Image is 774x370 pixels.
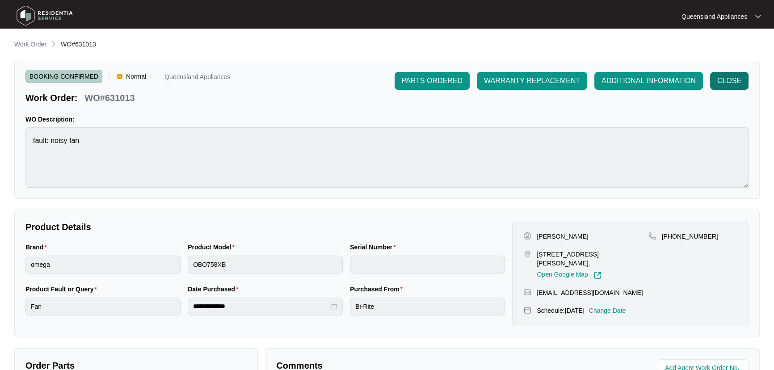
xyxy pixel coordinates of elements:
p: Queensland Appliances [681,12,747,21]
label: Product Model [188,243,238,252]
img: user-pin [523,232,531,240]
p: Queensland Appliances [164,74,230,83]
button: PARTS ORDERED [395,72,470,90]
img: map-pin [648,232,656,240]
input: Serial Number [350,256,505,273]
button: CLOSE [710,72,749,90]
p: Product Details [25,221,505,233]
label: Purchased From [350,285,406,294]
p: Change Date [589,306,626,315]
textarea: fault: noisy fan [25,127,749,188]
a: Open Google Map [537,271,601,279]
label: Serial Number [350,243,399,252]
img: Vercel Logo [117,74,122,79]
p: Work Order [14,40,46,49]
img: Link-External [593,271,602,279]
p: [PHONE_NUMBER] [662,232,718,241]
input: Product Model [188,256,343,273]
img: residentia service logo [13,2,76,29]
p: [PERSON_NAME] [537,232,588,241]
span: Normal [122,70,150,83]
input: Product Fault or Query [25,298,181,315]
img: map-pin [523,288,531,296]
p: WO#631013 [84,92,135,104]
a: Work Order [13,40,48,50]
p: Work Order: [25,92,77,104]
span: WARRANTY REPLACEMENT [484,76,580,86]
input: Brand [25,256,181,273]
img: dropdown arrow [755,14,761,19]
label: Product Fault or Query [25,285,101,294]
input: Purchased From [350,298,505,315]
label: Date Purchased [188,285,242,294]
button: WARRANTY REPLACEMENT [477,72,587,90]
span: ADDITIONAL INFORMATION [602,76,696,86]
p: WO Description: [25,115,749,124]
p: [STREET_ADDRESS][PERSON_NAME], [537,250,648,268]
p: [EMAIL_ADDRESS][DOMAIN_NAME] [537,288,643,297]
input: Date Purchased [193,302,329,311]
span: PARTS ORDERED [402,76,463,86]
p: Schedule: [DATE] [537,306,584,315]
button: ADDITIONAL INFORMATION [594,72,703,90]
span: BOOKING CONFIRMED [25,70,102,83]
img: map-pin [523,250,531,258]
span: CLOSE [717,76,741,86]
img: map-pin [523,306,531,314]
label: Brand [25,243,50,252]
img: chevron-right [50,40,57,47]
span: WO#631013 [61,41,96,48]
